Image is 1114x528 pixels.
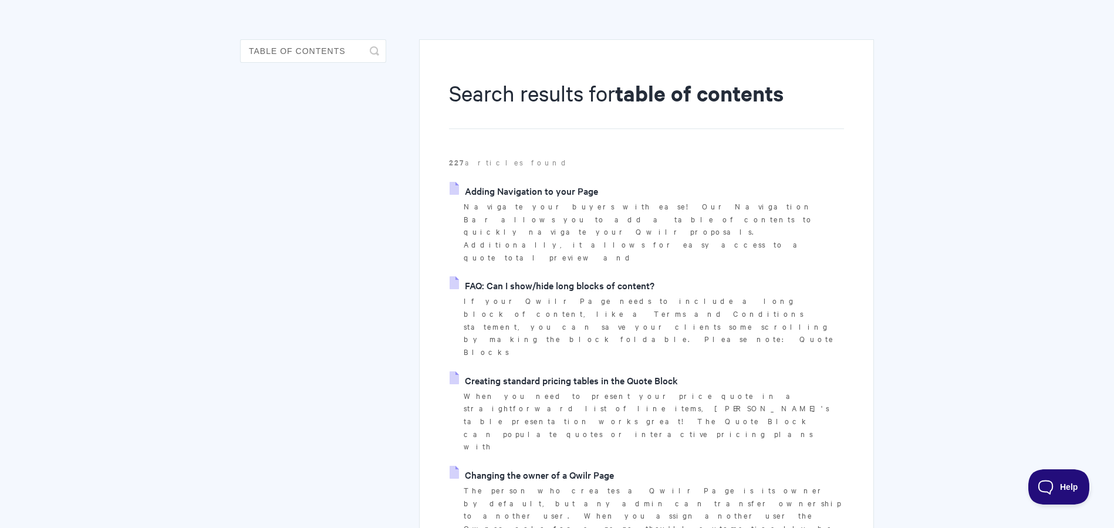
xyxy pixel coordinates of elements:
[449,78,844,129] h1: Search results for
[464,390,844,453] p: When you need to present your price quote in a straightforward list of line items, [PERSON_NAME]'...
[615,79,784,107] strong: table of contents
[1028,469,1091,505] iframe: Toggle Customer Support
[464,295,844,358] p: If your Qwilr Page needs to include a long block of content, like a Terms and Conditions statemen...
[449,157,465,168] strong: 227
[240,39,386,63] input: Search
[449,156,844,169] p: articles found
[450,276,654,294] a: FAQ: Can I show/hide long blocks of content?
[450,182,598,199] a: Adding Navigation to your Page
[464,200,844,264] p: Navigate your buyers with ease! Our Navigation Bar allows you to add a table of contents to quick...
[450,466,614,483] a: Changing the owner of a Qwilr Page
[450,371,678,389] a: Creating standard pricing tables in the Quote Block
